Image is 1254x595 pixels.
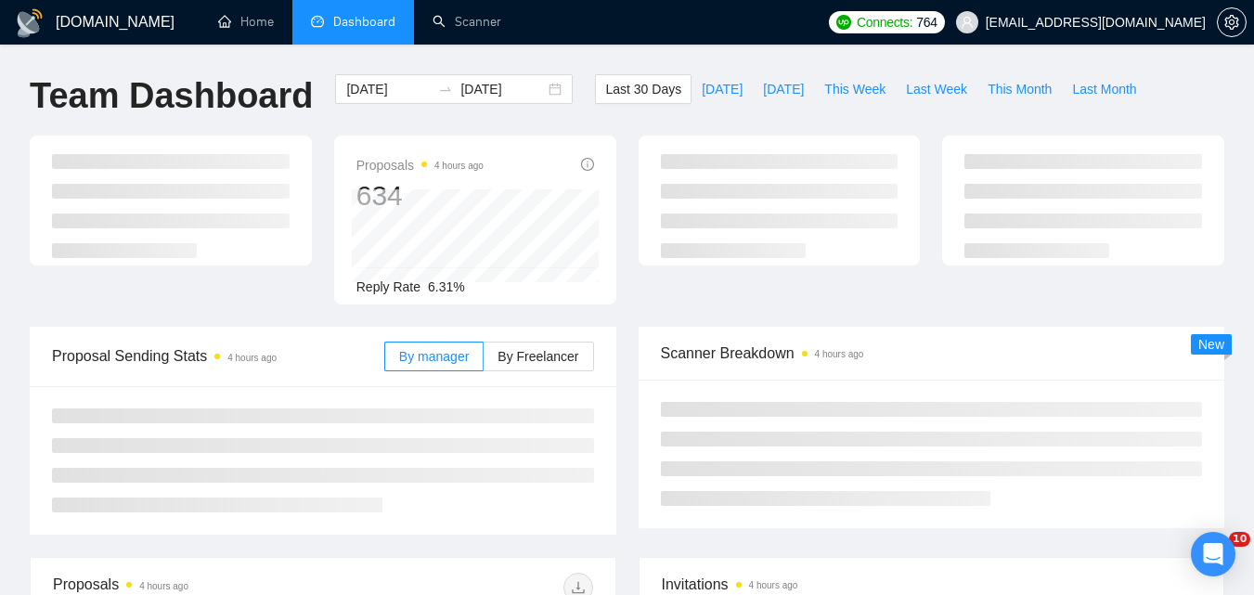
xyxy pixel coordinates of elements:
[356,279,420,294] span: Reply Rate
[433,14,501,30] a: searchScanner
[356,178,484,213] div: 634
[595,74,692,104] button: Last 30 Days
[139,581,188,591] time: 4 hours ago
[977,74,1062,104] button: This Month
[824,79,886,99] span: This Week
[1229,532,1250,547] span: 10
[438,82,453,97] span: to
[814,74,896,104] button: This Week
[702,79,743,99] span: [DATE]
[333,14,395,30] span: Dashboard
[1198,337,1224,352] span: New
[498,349,578,364] span: By Freelancer
[15,8,45,38] img: logo
[749,580,798,590] time: 4 hours ago
[605,79,681,99] span: Last 30 Days
[763,79,804,99] span: [DATE]
[399,349,469,364] span: By manager
[836,15,851,30] img: upwork-logo.png
[227,353,277,363] time: 4 hours ago
[988,79,1052,99] span: This Month
[1217,7,1247,37] button: setting
[896,74,977,104] button: Last Week
[356,154,484,176] span: Proposals
[1218,15,1246,30] span: setting
[1072,79,1136,99] span: Last Month
[1217,15,1247,30] a: setting
[815,349,864,359] time: 4 hours ago
[460,79,545,99] input: End date
[438,82,453,97] span: swap-right
[346,79,431,99] input: Start date
[1191,532,1235,576] div: Open Intercom Messenger
[916,12,937,32] span: 764
[661,342,1203,365] span: Scanner Breakdown
[30,74,313,118] h1: Team Dashboard
[434,161,484,171] time: 4 hours ago
[311,15,324,28] span: dashboard
[218,14,274,30] a: homeHome
[52,344,384,368] span: Proposal Sending Stats
[692,74,753,104] button: [DATE]
[857,12,912,32] span: Connects:
[428,279,465,294] span: 6.31%
[581,158,594,171] span: info-circle
[1062,74,1146,104] button: Last Month
[906,79,967,99] span: Last Week
[753,74,814,104] button: [DATE]
[961,16,974,29] span: user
